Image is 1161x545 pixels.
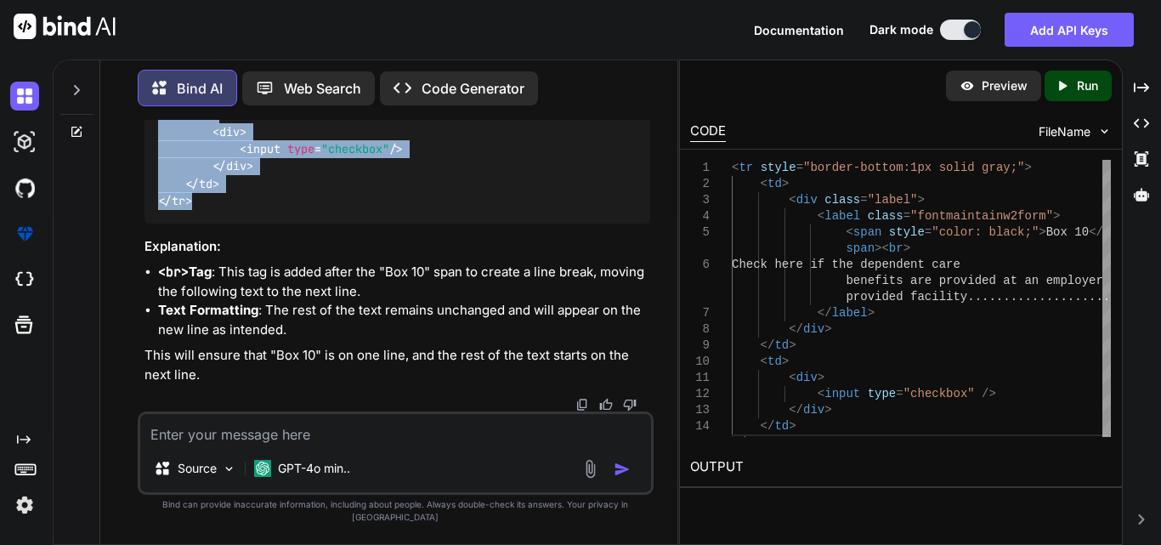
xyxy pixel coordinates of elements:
span: td [192,107,206,122]
div: 7 [690,305,710,321]
div: 13 [690,402,710,418]
div: 4 [690,208,710,224]
span: < [761,177,767,190]
span: = [903,209,910,223]
span: = [796,161,803,174]
p: This will ensure that "Box 10" is on one line, and the rest of the text starts on the next line. [144,346,650,384]
li: : This tag is added after the "Box 10" span to create a line break, moving the following text to ... [158,263,650,301]
span: td [774,419,789,433]
strong: Tag [158,264,212,280]
span: < [789,371,796,384]
img: GPT-4o mini [254,460,271,477]
span: tr [739,161,753,174]
span: > [789,338,796,352]
span: "checkbox" [903,387,975,400]
img: attachment [580,459,600,479]
span: > [761,435,767,449]
span: div [219,124,240,139]
img: preview [960,78,975,94]
img: copy [575,398,589,412]
div: CODE [690,122,726,142]
span: </ [789,403,803,417]
span: /> [982,387,996,400]
span: > [903,241,910,255]
span: = [925,225,932,239]
span: provided facility...................... [846,290,1124,304]
span: </ > [212,159,253,174]
span: > [824,403,831,417]
img: settings [10,491,39,519]
span: > [868,306,875,320]
code: <br> [158,264,189,281]
span: FileName [1039,123,1090,140]
span: = [896,387,903,400]
img: like [599,398,613,412]
span: br [889,241,903,255]
span: < = /> [240,141,403,156]
img: Bind AI [14,14,116,39]
img: chevron down [1097,124,1112,139]
span: < [846,225,852,239]
span: > [824,322,831,336]
span: < > [185,107,212,122]
span: class [868,209,903,223]
span: style [889,225,925,239]
img: dislike [623,398,637,412]
span: "label" [868,193,918,207]
p: Web Search [284,78,361,99]
img: icon [614,461,631,478]
span: td [774,338,789,352]
span: > [918,193,925,207]
span: span [853,225,882,239]
span: benefits are provided at an employer [846,274,1102,287]
h3: Explanation: [144,237,650,257]
span: > [1053,209,1060,223]
span: </ [789,322,803,336]
span: > [782,177,789,190]
span: label [832,306,868,320]
div: 14 [690,418,710,434]
span: div [796,193,818,207]
p: Bind AI [177,78,223,99]
button: Add API Keys [1005,13,1134,47]
span: > [782,355,789,368]
span: label [824,209,860,223]
span: Box 10 [1046,225,1089,239]
img: cloudideIcon [10,265,39,294]
button: Documentation [754,21,844,39]
span: Check here if the dependent care [732,258,960,271]
span: td [199,176,212,191]
span: tr [172,194,185,209]
div: 11 [690,370,710,386]
span: </ [732,435,746,449]
span: < [818,209,824,223]
span: td [767,355,782,368]
span: class [824,193,860,207]
img: premium [10,219,39,248]
span: tr [746,435,761,449]
span: span [846,241,875,255]
span: "border-bottom:1px solid gray;" [803,161,1024,174]
span: Dark mode [869,21,933,38]
div: 9 [690,338,710,354]
div: 12 [690,386,710,402]
strong: Text Formatting [158,302,258,318]
span: = [860,193,867,207]
span: </ [818,306,832,320]
div: 5 [690,224,710,241]
span: > [1025,161,1032,174]
span: </ [761,419,775,433]
div: 2 [690,176,710,192]
p: GPT-4o min.. [278,460,350,477]
span: "fontmaintainw2form" [910,209,1053,223]
span: </ > [185,176,219,191]
span: < > [212,124,246,139]
span: </ [1089,225,1103,239]
span: < [818,387,824,400]
span: div [226,159,246,174]
div: 10 [690,354,710,370]
span: div [803,322,824,336]
p: Bind can provide inaccurate information, including about people. Always double-check its answers.... [138,498,654,524]
span: < [761,355,767,368]
span: >< [875,241,889,255]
